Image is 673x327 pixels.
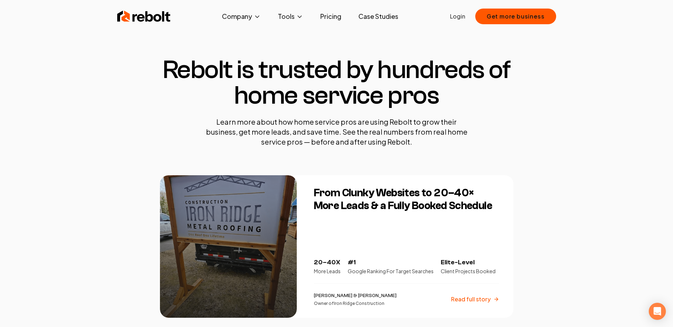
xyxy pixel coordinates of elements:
[348,268,434,275] p: Google Ranking For Target Searches
[450,12,465,21] a: Login
[201,117,472,147] p: Learn more about how home service pros are using Rebolt to grow their business, get more leads, a...
[348,258,434,268] p: #1
[314,301,397,306] p: Owner of Iron Ridge Construction
[272,9,309,24] button: Tools
[216,9,266,24] button: Company
[353,9,404,24] a: Case Studies
[441,268,496,275] p: Client Projects Booked
[160,57,513,108] h1: Rebolt is trusted by hundreds of home service pros
[314,258,341,268] p: 20–40X
[314,268,341,275] p: More Leads
[441,258,496,268] p: Elite-Level
[475,9,556,24] button: Get more business
[160,175,513,318] a: From Clunky Websites to 20–40× More Leads & a Fully Booked ScheduleFrom Clunky Websites to 20–40×...
[315,9,347,24] a: Pricing
[117,9,171,24] img: Rebolt Logo
[314,187,499,212] h3: From Clunky Websites to 20–40× More Leads & a Fully Booked Schedule
[451,295,491,303] p: Read full story
[314,292,397,299] p: [PERSON_NAME] & [PERSON_NAME]
[649,303,666,320] div: Open Intercom Messenger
